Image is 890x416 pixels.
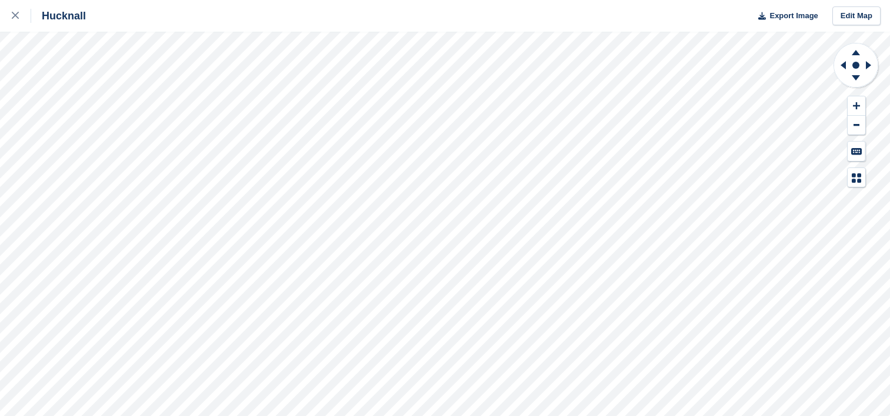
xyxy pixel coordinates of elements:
div: Hucknall [31,9,86,23]
a: Edit Map [832,6,881,26]
button: Zoom In [848,96,865,116]
button: Keyboard Shortcuts [848,142,865,161]
button: Export Image [751,6,818,26]
button: Map Legend [848,168,865,187]
span: Export Image [769,10,818,22]
button: Zoom Out [848,116,865,135]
